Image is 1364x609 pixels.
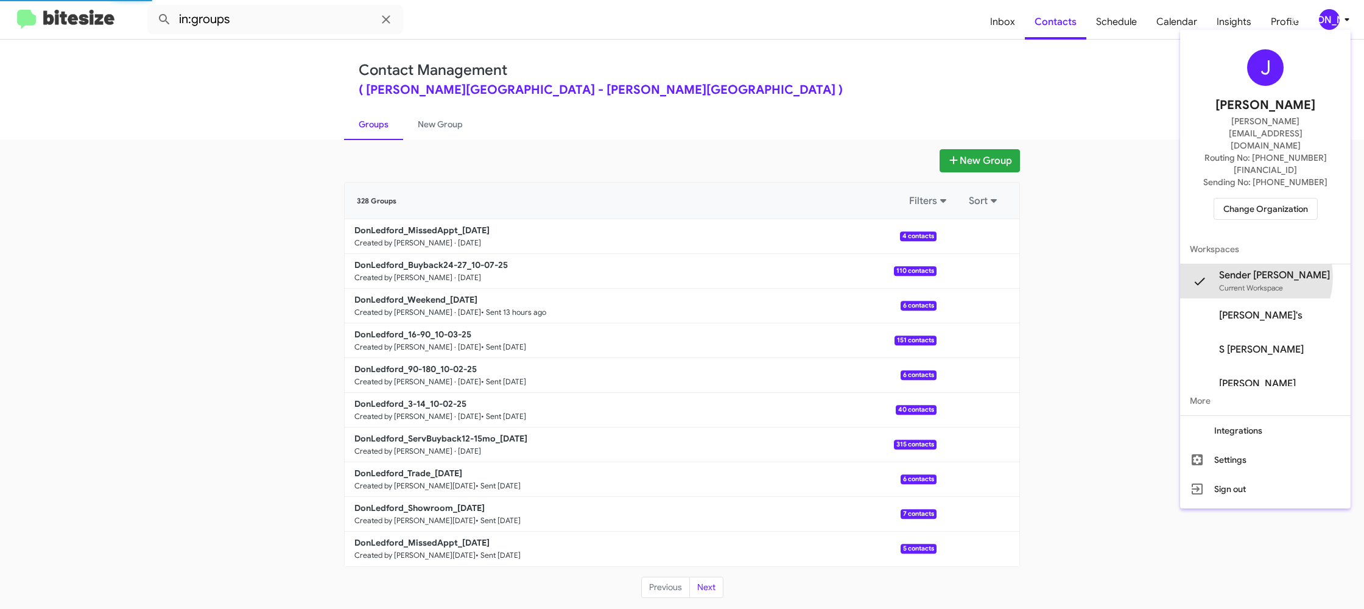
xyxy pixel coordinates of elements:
[1219,283,1283,292] span: Current Workspace
[1195,152,1336,176] span: Routing No: [PHONE_NUMBER][FINANCIAL_ID]
[1219,309,1302,322] span: [PERSON_NAME]'s
[1180,474,1351,504] button: Sign out
[1180,386,1351,415] span: More
[1180,416,1351,445] button: Integrations
[1219,269,1330,281] span: Sender [PERSON_NAME]
[1195,115,1336,152] span: [PERSON_NAME][EMAIL_ADDRESS][DOMAIN_NAME]
[1219,343,1304,356] span: S [PERSON_NAME]
[1214,198,1318,220] button: Change Organization
[1247,49,1284,86] div: J
[1203,176,1327,188] span: Sending No: [PHONE_NUMBER]
[1180,234,1351,264] span: Workspaces
[1180,445,1351,474] button: Settings
[1215,96,1315,115] span: [PERSON_NAME]
[1223,199,1308,219] span: Change Organization
[1219,378,1296,390] span: [PERSON_NAME]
